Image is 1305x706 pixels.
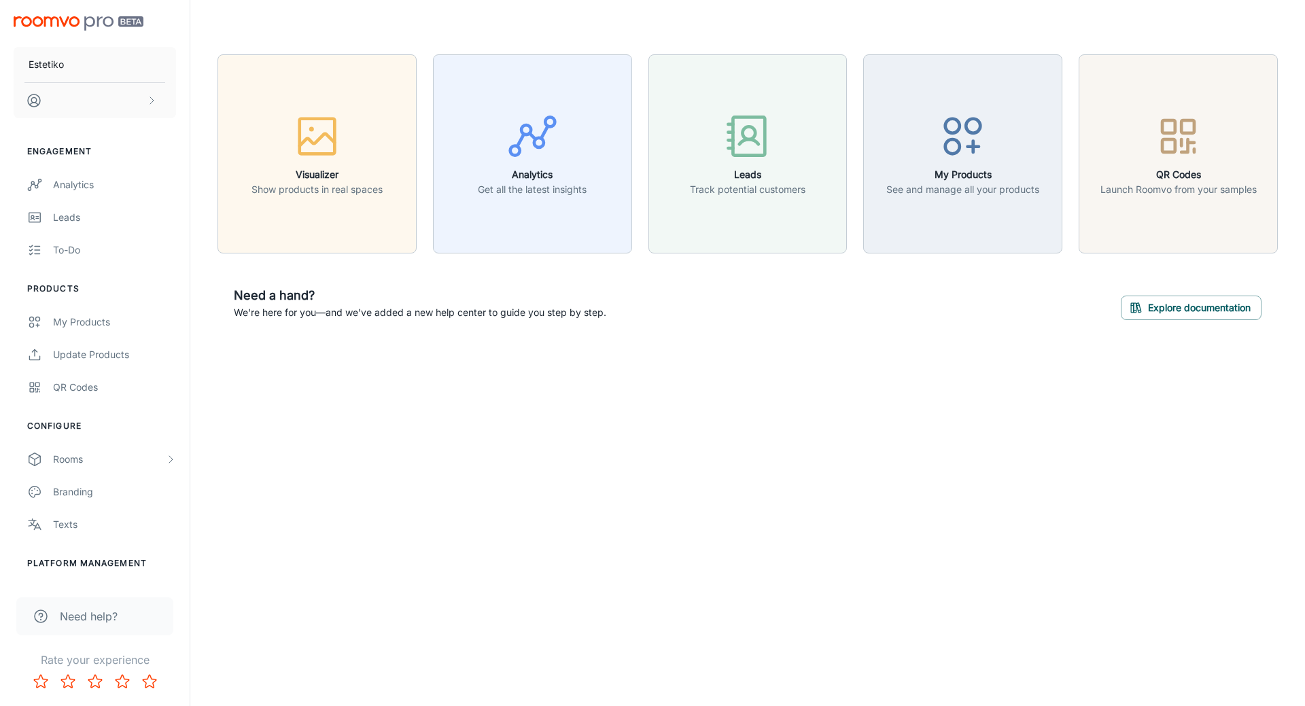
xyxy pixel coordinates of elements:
[433,146,632,160] a: AnalyticsGet all the latest insights
[478,182,587,197] p: Get all the latest insights
[217,54,417,253] button: VisualizerShow products in real spaces
[1079,146,1278,160] a: QR CodesLaunch Roomvo from your samples
[433,54,632,253] button: AnalyticsGet all the latest insights
[53,177,176,192] div: Analytics
[53,315,176,330] div: My Products
[234,286,606,305] h6: Need a hand?
[251,167,383,182] h6: Visualizer
[886,167,1039,182] h6: My Products
[1121,300,1261,313] a: Explore documentation
[690,167,805,182] h6: Leads
[1100,167,1257,182] h6: QR Codes
[234,305,606,320] p: We're here for you—and we've added a new help center to guide you step by step.
[14,47,176,82] button: Estetiko
[29,57,64,72] p: Estetiko
[14,16,143,31] img: Roomvo PRO Beta
[478,167,587,182] h6: Analytics
[251,182,383,197] p: Show products in real spaces
[53,210,176,225] div: Leads
[53,243,176,258] div: To-do
[648,146,848,160] a: LeadsTrack potential customers
[648,54,848,253] button: LeadsTrack potential customers
[886,182,1039,197] p: See and manage all your products
[690,182,805,197] p: Track potential customers
[53,380,176,395] div: QR Codes
[1079,54,1278,253] button: QR CodesLaunch Roomvo from your samples
[863,146,1062,160] a: My ProductsSee and manage all your products
[53,347,176,362] div: Update Products
[1100,182,1257,197] p: Launch Roomvo from your samples
[863,54,1062,253] button: My ProductsSee and manage all your products
[1121,296,1261,320] button: Explore documentation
